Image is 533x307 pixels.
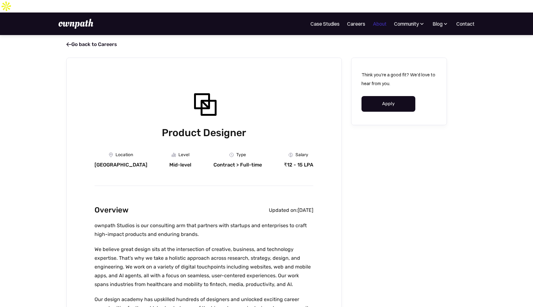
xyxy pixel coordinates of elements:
a: Apply [361,96,416,112]
a: Careers [347,20,365,28]
img: Money Icon - Job Board X Webflow Template [289,153,293,157]
div: Location [115,152,133,157]
h2: Overview [95,204,129,216]
span:  [66,41,71,48]
div: Level [178,152,189,157]
a: Go back to Careers [66,41,117,47]
a: Case Studies [310,20,340,28]
p: Think you're a good fit? We'd love to hear from you. [361,70,437,88]
div: Mid-level [169,162,191,168]
div: Contract > Full-time [213,162,262,168]
img: Location Icon - Job Board X Webflow Template [109,152,113,157]
div: Blog [433,20,443,28]
div: Community [394,20,425,28]
div: ₹12 - 15 LPA [284,162,313,168]
div: [DATE] [298,207,313,213]
div: Community [394,20,419,28]
p: We believe great design sits at the intersection of creative, business, and technology expertise.... [95,245,313,289]
img: Graph Icon - Job Board X Webflow Template [172,153,176,157]
div: Updated on: [269,207,298,213]
div: [GEOGRAPHIC_DATA] [95,162,147,168]
a: About [373,20,387,28]
div: Salary [295,152,308,157]
div: Type [236,152,246,157]
h1: Product Designer [95,125,313,140]
p: ownpath Studios is our consulting arm that partners with startups and enterprises to craft high-i... [95,221,313,239]
div: Blog [433,20,449,28]
a: Contact [456,20,474,28]
img: Clock Icon - Job Board X Webflow Template [229,153,234,157]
